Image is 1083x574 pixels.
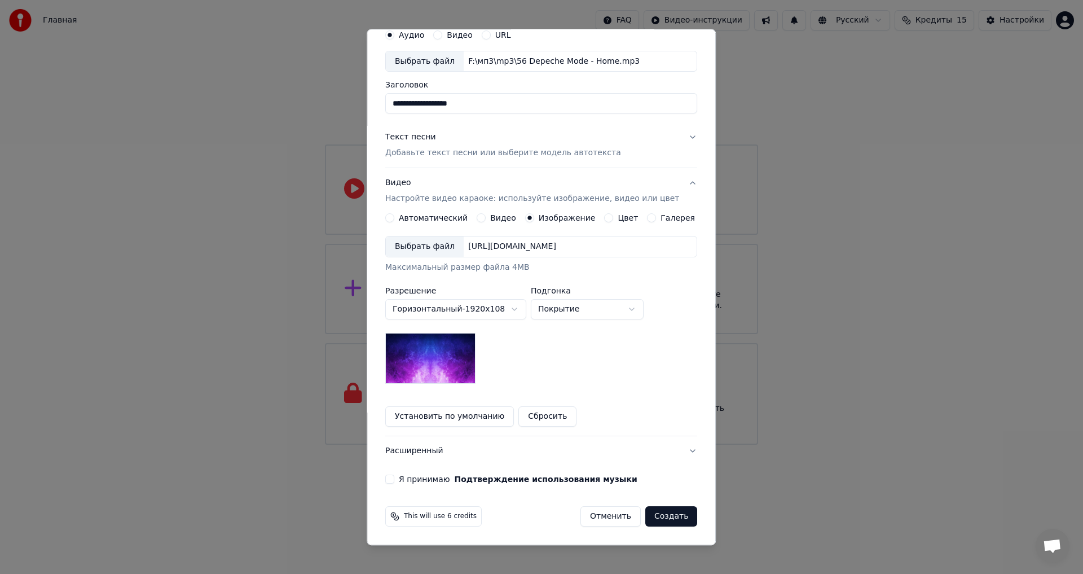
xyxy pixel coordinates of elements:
button: Установить по умолчанию [385,407,514,427]
div: Текст песни [385,132,436,143]
div: Видео [385,178,679,205]
div: [URL][DOMAIN_NAME] [464,242,561,253]
label: Изображение [539,214,596,222]
label: Галерея [661,214,695,222]
label: Аудио [399,31,424,39]
button: Сбросить [519,407,577,427]
div: F:\мп3\mp3\56 Depeche Mode - Home.mp3 [464,56,644,67]
button: Отменить [580,507,641,527]
button: ВидеоНастройте видео караоке: используйте изображение, видео или цвет [385,169,697,214]
label: Разрешение [385,287,526,295]
label: Видео [447,31,473,39]
button: Расширенный [385,437,697,466]
button: Текст песниДобавьте текст песни или выберите модель автотекста [385,123,697,168]
button: Я принимаю [455,476,637,484]
button: Создать [645,507,697,527]
label: Я принимаю [399,476,637,484]
p: Добавьте текст песни или выберите модель автотекста [385,148,621,159]
label: URL [495,31,511,39]
label: Видео [490,214,516,222]
label: Цвет [618,214,639,222]
p: Настройте видео караоке: используйте изображение, видео или цвет [385,194,679,205]
label: Автоматический [399,214,468,222]
label: Заголовок [385,81,697,89]
div: ВидеоНастройте видео караоке: используйте изображение, видео или цвет [385,214,697,436]
span: This will use 6 credits [404,512,477,522]
div: Выбрать файл [386,237,464,257]
label: Подгонка [531,287,644,295]
div: Выбрать файл [386,51,464,72]
div: Максимальный размер файла 4MB [385,262,697,274]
